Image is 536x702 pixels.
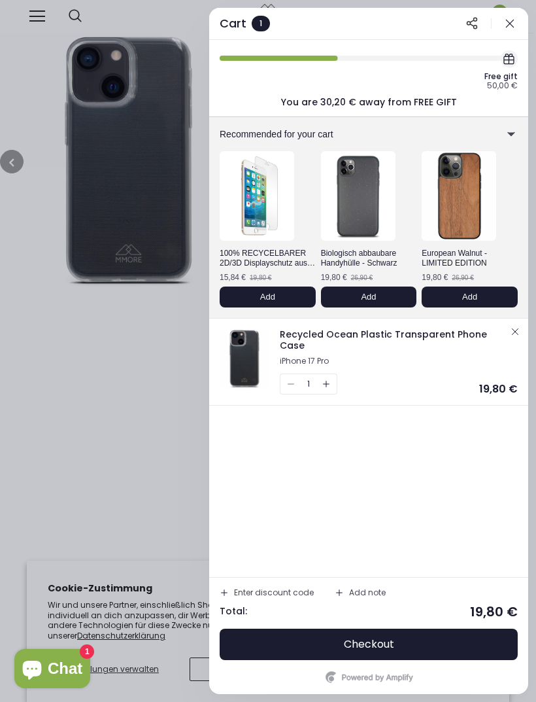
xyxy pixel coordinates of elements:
[422,273,448,281] div: 19,80 €
[487,82,518,90] div: 50,00 €
[321,287,417,307] button: Add
[452,275,473,281] div: 26,90 €
[470,605,518,618] div: 19,80 €
[307,374,310,394] div: 1
[361,292,376,302] span: Add
[479,384,518,395] div: 19,80 €
[280,328,507,353] div: Recycled Ocean Plastic Transparent Phone Case
[321,273,347,281] div: 19,80 €
[220,629,518,660] button: Checkout
[220,18,246,29] div: Cart
[252,16,270,31] div: 1
[220,606,247,618] div: Total:
[422,247,518,270] div: European Walnut - LIMITED EDITION
[220,249,315,277] span: 100% RECYCELBARER 2D/3D Displayschutz aus [GEOGRAPHIC_DATA]
[260,292,275,302] span: Add
[214,583,319,603] button: Enter discount code
[281,97,457,107] div: You are 30,20 € away from FREE GIFT
[280,328,487,352] span: Recycled Ocean Plastic Transparent Phone Case
[280,357,507,366] div: iPhone 17 Pro
[220,247,316,270] div: 100% RECYCELBARER 2D/3D Displayschutz aus Hartglas
[10,649,94,692] inbox-online-store-chat: Onlineshop-Chat von Shopify
[484,73,518,80] div: Free gift
[209,117,528,151] div: Recommended for your cart
[220,287,316,307] button: Add
[250,275,271,281] div: 19,80 €
[351,275,373,281] div: 26,90 €
[422,249,487,268] span: European Walnut - LIMITED EDITION
[422,287,518,307] button: Add
[220,273,246,281] div: 15,84 €
[344,638,394,651] span: Checkout
[234,589,314,597] div: Enter discount code
[220,130,460,139] div: Recommended for your cart
[321,249,397,268] span: Biologisch abbaubare Handyhülle - Schwarz
[349,589,386,597] div: Add note
[329,583,391,603] button: Add note
[321,247,417,270] div: Biologisch abbaubare Handyhülle - Schwarz
[462,292,477,302] span: Add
